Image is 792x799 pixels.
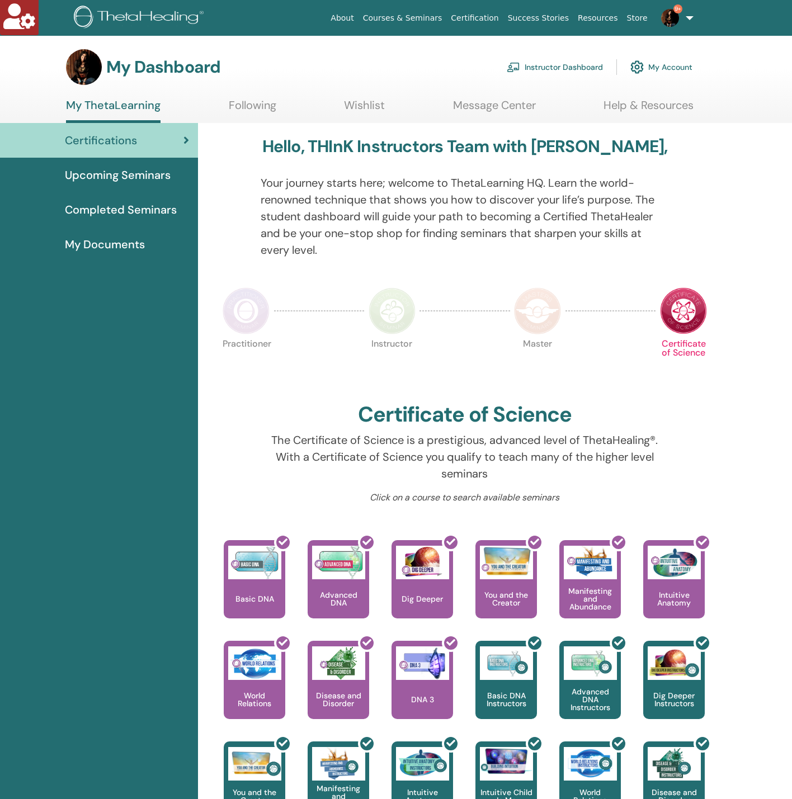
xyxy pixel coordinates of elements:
img: Advanced DNA Instructors [564,646,617,680]
a: Manifesting and Abundance Manifesting and Abundance [559,540,621,641]
img: World Relations Instructors [564,747,617,781]
img: default.jpg [66,49,102,85]
a: Dig Deeper Instructors Dig Deeper Instructors [643,641,705,741]
p: Click on a course to search available seminars [261,491,669,504]
a: My Account [630,55,692,79]
p: Advanced DNA [308,591,369,607]
span: Completed Seminars [65,201,177,218]
a: Basic DNA Basic DNA [224,540,285,641]
a: Store [623,8,652,29]
a: Wishlist [344,98,385,120]
img: default.jpg [661,9,679,27]
a: World Relations World Relations [224,641,285,741]
img: Disease and Disorder Instructors [648,747,701,781]
img: Intuitive Anatomy Instructors [396,747,449,781]
p: The Certificate of Science is a prestigious, advanced level of ThetaHealing®. With a Certificate ... [261,432,669,482]
span: Certifications [65,132,137,149]
p: Disease and Disorder [308,692,369,707]
a: Disease and Disorder Disease and Disorder [308,641,369,741]
h3: My Dashboard [106,57,220,77]
a: Message Center [453,98,536,120]
span: My Documents [65,236,145,253]
img: World Relations [228,646,281,680]
p: Dig Deeper [397,595,447,603]
p: Instructor [369,339,416,386]
a: Advanced DNA Instructors Advanced DNA Instructors [559,641,621,741]
img: Intuitive Child In Me Instructors [480,747,533,774]
p: Dig Deeper Instructors [643,692,705,707]
img: Certificate of Science [660,287,707,334]
p: You and the Creator [475,591,537,607]
p: Intuitive Anatomy [643,591,705,607]
img: Manifesting and Abundance [564,546,617,579]
img: Dig Deeper Instructors [648,646,701,680]
h2: Certificate of Science [358,402,572,428]
img: cog.svg [630,58,644,77]
a: Help & Resources [604,98,694,120]
img: Practitioner [223,287,270,334]
img: chalkboard-teacher.svg [507,62,520,72]
img: Instructor [369,287,416,334]
p: Master [514,339,561,386]
span: Upcoming Seminars [65,167,171,183]
p: Basic DNA Instructors [475,692,537,707]
img: Advanced DNA [312,546,365,579]
a: Dig Deeper Dig Deeper [392,540,453,641]
img: Basic DNA Instructors [480,646,533,680]
img: Manifesting and Abundance Instructors [312,747,365,781]
a: Certification [446,8,503,29]
a: DNA 3 DNA 3 [392,641,453,741]
img: Basic DNA [228,546,281,579]
p: Your journey starts here; welcome to ThetaLearning HQ. Learn the world-renowned technique that sh... [261,174,669,258]
p: Certificate of Science [660,339,707,386]
a: Following [229,98,276,120]
a: My ThetaLearning [66,98,161,123]
a: Success Stories [503,8,573,29]
img: DNA 3 [396,646,449,680]
a: Advanced DNA Advanced DNA [308,540,369,641]
a: Resources [573,8,623,29]
img: You and the Creator Instructors [228,747,281,781]
p: Manifesting and Abundance [559,587,621,611]
a: Intuitive Anatomy Intuitive Anatomy [643,540,705,641]
img: Master [514,287,561,334]
img: Disease and Disorder [312,646,365,680]
p: World Relations [224,692,285,707]
p: Advanced DNA Instructors [559,688,621,711]
a: About [326,8,358,29]
img: Dig Deeper [396,546,449,579]
img: Intuitive Anatomy [648,546,701,579]
a: Courses & Seminars [359,8,447,29]
a: You and the Creator You and the Creator [475,540,537,641]
p: Practitioner [223,339,270,386]
a: Instructor Dashboard [507,55,603,79]
h3: Hello, THInK Instructors Team with [PERSON_NAME], [262,136,668,157]
a: Basic DNA Instructors Basic DNA Instructors [475,641,537,741]
img: You and the Creator [480,546,533,576]
span: 9+ [673,4,682,13]
img: logo.png [74,6,208,31]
